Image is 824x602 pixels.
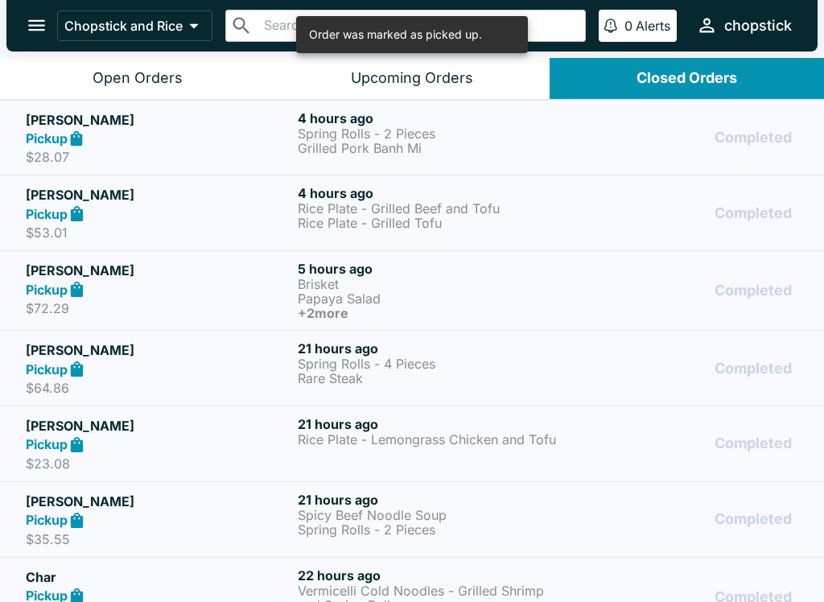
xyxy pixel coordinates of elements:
[298,185,563,201] h6: 4 hours ago
[298,508,563,522] p: Spicy Beef Noodle Soup
[26,185,291,204] h5: [PERSON_NAME]
[298,567,563,583] h6: 22 hours ago
[298,291,563,306] p: Papaya Salad
[724,16,792,35] div: chopstick
[26,531,291,547] p: $35.55
[298,357,563,371] p: Spring Rolls - 4 Pieces
[298,201,563,216] p: Rice Plate - Grilled Beef and Tofu
[298,110,563,126] h6: 4 hours ago
[298,306,563,320] h6: + 2 more
[298,277,563,291] p: Brisket
[26,492,291,511] h5: [PERSON_NAME]
[298,432,563,447] p: Rice Plate - Lemongrass Chicken and Tofu
[16,5,57,46] button: open drawer
[259,14,579,37] input: Search orders by name or phone number
[26,512,68,528] strong: Pickup
[624,18,632,34] p: 0
[298,126,563,141] p: Spring Rolls - 2 Pieces
[298,141,563,155] p: Grilled Pork Banh Mi
[64,18,183,34] p: Chopstick and Rice
[26,110,291,130] h5: [PERSON_NAME]
[26,456,291,472] p: $23.08
[351,69,473,88] div: Upcoming Orders
[636,18,670,34] p: Alerts
[26,567,291,587] h5: Char
[26,206,68,222] strong: Pickup
[26,149,291,165] p: $28.07
[298,371,563,386] p: Rare Steak
[26,300,291,316] p: $72.29
[26,380,291,396] p: $64.86
[298,340,563,357] h6: 21 hours ago
[309,21,482,48] div: Order was marked as picked up.
[26,361,68,377] strong: Pickup
[637,69,737,88] div: Closed Orders
[93,69,183,88] div: Open Orders
[26,282,68,298] strong: Pickup
[298,492,563,508] h6: 21 hours ago
[26,340,291,360] h5: [PERSON_NAME]
[690,8,798,43] button: chopstick
[26,436,68,452] strong: Pickup
[26,130,68,146] strong: Pickup
[298,522,563,537] p: Spring Rolls - 2 Pieces
[26,416,291,435] h5: [PERSON_NAME]
[298,216,563,230] p: Rice Plate - Grilled Tofu
[298,261,563,277] h6: 5 hours ago
[57,10,212,41] button: Chopstick and Rice
[26,261,291,280] h5: [PERSON_NAME]
[26,225,291,241] p: $53.01
[298,416,563,432] h6: 21 hours ago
